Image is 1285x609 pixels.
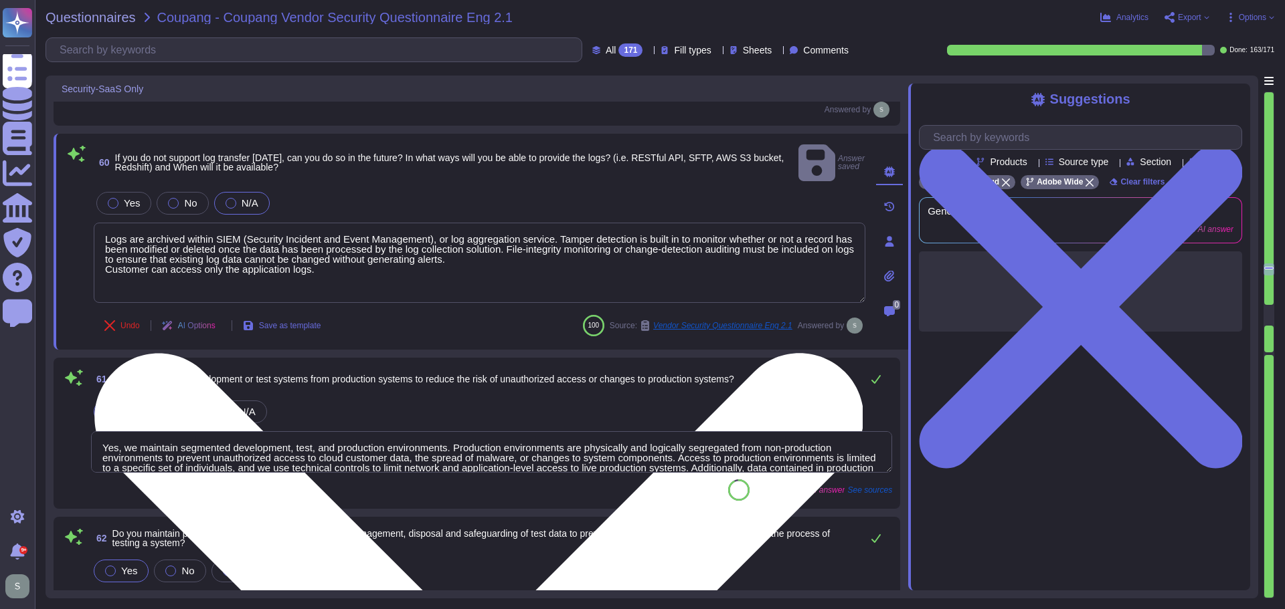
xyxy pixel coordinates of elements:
span: 61 [91,374,107,384]
span: See sources [847,486,892,494]
span: 62 [91,533,107,543]
span: If you do not support log transfer [DATE], can you do so in the future? In what ways will you be ... [115,152,784,172]
span: Options [1239,13,1266,21]
span: 100 [588,322,599,329]
span: 91 [735,486,742,493]
span: Answered by [825,106,871,114]
span: Export [1178,13,1201,21]
button: Analytics [1100,12,1148,23]
textarea: Logs are archived within SIEM (Security Incident and Event Management), or log aggregation servic... [94,223,865,303]
span: Questionnaires [46,11,136,24]
img: user [847,318,863,334]
button: user [3,572,39,601]
span: Done: [1229,47,1248,53]
span: N/A [242,197,258,209]
span: Yes [124,197,140,209]
span: 163 / 171 [1250,47,1274,53]
input: Search by keywords [53,38,582,62]
img: user [5,574,29,598]
input: Search by keywords [926,126,1241,149]
span: Comments [803,45,849,55]
span: All [606,45,616,55]
span: No [184,197,197,209]
span: 0 [893,300,900,310]
span: Security-SaaS Only [62,84,143,94]
span: 60 [94,158,110,167]
textarea: Yes, we maintain segmented development, test, and production environments. Production environment... [91,431,892,473]
span: Analytics [1116,13,1148,21]
span: Fill types [674,45,711,55]
span: Coupang - Coupang Vendor Security Questionnaire Eng 2.1 [157,11,513,24]
div: 171 [618,43,642,57]
div: 9+ [19,546,27,554]
img: user [873,102,889,118]
span: Sheets [743,45,772,55]
span: Answer saved [798,142,865,184]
